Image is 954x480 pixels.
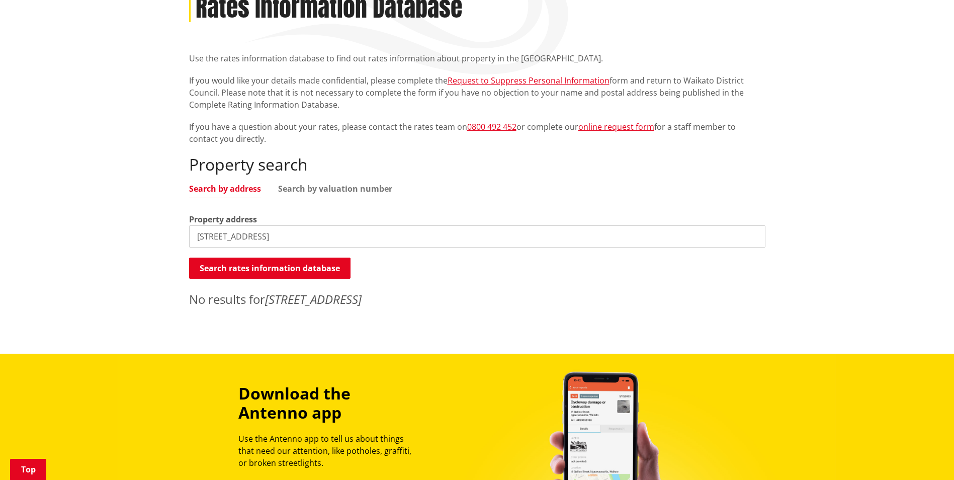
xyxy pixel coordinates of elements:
iframe: Messenger Launcher [908,438,944,474]
p: Use the rates information database to find out rates information about property in the [GEOGRAPHI... [189,52,765,64]
em: [STREET_ADDRESS] [265,291,362,307]
p: Use the Antenno app to tell us about things that need our attention, like potholes, graffiti, or ... [238,433,420,469]
a: 0800 492 452 [467,121,516,132]
label: Property address [189,213,257,225]
a: online request form [578,121,654,132]
p: If you have a question about your rates, please contact the rates team on or complete our for a s... [189,121,765,145]
h3: Download the Antenno app [238,384,420,423]
a: Search by valuation number [278,185,392,193]
p: If you would like your details made confidential, please complete the form and return to Waikato ... [189,74,765,111]
p: No results for [189,290,765,308]
a: Top [10,459,46,480]
a: Request to Suppress Personal Information [448,75,610,86]
button: Search rates information database [189,258,351,279]
h2: Property search [189,155,765,174]
input: e.g. Duke Street NGARUAWAHIA [189,225,765,248]
a: Search by address [189,185,261,193]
